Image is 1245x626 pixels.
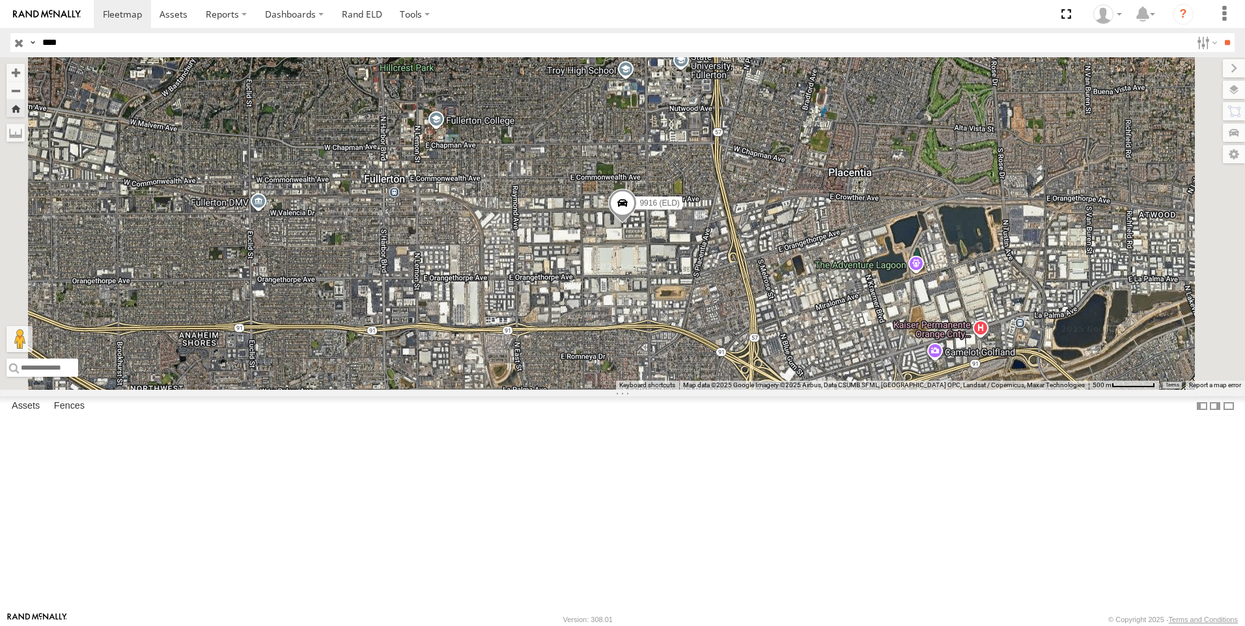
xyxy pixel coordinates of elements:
button: Zoom Home [7,100,25,117]
label: Dock Summary Table to the Left [1196,396,1209,415]
i: ? [1173,4,1194,25]
label: Hide Summary Table [1222,396,1235,415]
label: Search Query [27,33,38,52]
a: Report a map error [1189,381,1241,388]
div: Norma Casillas [1089,5,1126,24]
a: Terms (opens in new tab) [1166,383,1179,388]
img: rand-logo.svg [13,10,81,19]
a: Visit our Website [7,613,67,626]
label: Assets [5,397,46,415]
div: Version: 308.01 [563,616,613,623]
label: Measure [7,124,25,142]
button: Drag Pegman onto the map to open Street View [7,326,33,352]
div: © Copyright 2025 - [1108,616,1238,623]
button: Zoom out [7,81,25,100]
label: Fences [48,397,91,415]
label: Map Settings [1223,145,1245,163]
label: Dock Summary Table to the Right [1209,396,1222,415]
button: Zoom in [7,64,25,81]
button: Map Scale: 500 m per 63 pixels [1089,381,1159,390]
span: Map data ©2025 Google Imagery ©2025 Airbus, Data CSUMB SFML, [GEOGRAPHIC_DATA] OPC, Landsat / Cop... [683,381,1085,388]
label: Search Filter Options [1192,33,1220,52]
span: 9916 (ELD) [639,198,679,208]
span: 500 m [1093,381,1112,388]
button: Keyboard shortcuts [619,381,675,390]
a: Terms and Conditions [1169,616,1238,623]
